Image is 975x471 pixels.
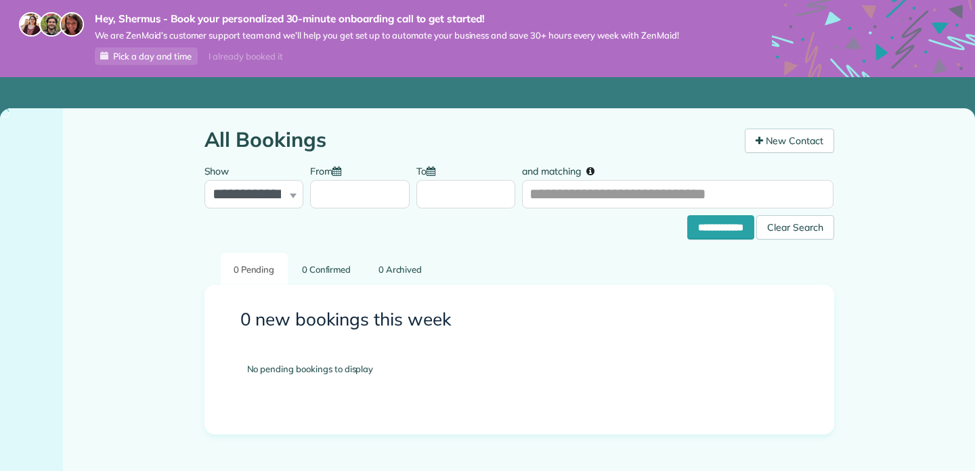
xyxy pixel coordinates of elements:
a: 0 Pending [221,253,288,285]
img: michelle-19f622bdf1676172e81f8f8fba1fb50e276960ebfe0243fe18214015130c80e4.jpg [60,12,84,37]
div: No pending bookings to display [227,342,812,397]
a: 0 Confirmed [289,253,364,285]
h1: All Bookings [204,129,735,151]
span: We are ZenMaid’s customer support team and we’ll help you get set up to automate your business an... [95,30,679,41]
label: To [416,158,442,183]
a: New Contact [745,129,834,153]
img: maria-72a9807cf96188c08ef61303f053569d2e2a8a1cde33d635c8a3ac13582a053d.jpg [19,12,43,37]
label: and matching [522,158,604,183]
label: From [310,158,348,183]
a: Pick a day and time [95,47,198,65]
div: Clear Search [756,215,834,240]
a: Clear Search [756,218,834,229]
div: I already booked it [200,48,290,65]
span: Pick a day and time [113,51,192,62]
h3: 0 new bookings this week [240,310,798,330]
a: 0 Archived [365,253,435,285]
img: jorge-587dff0eeaa6aab1f244e6dc62b8924c3b6ad411094392a53c71c6c4a576187d.jpg [39,12,64,37]
strong: Hey, Shermus - Book your personalized 30-minute onboarding call to get started! [95,12,679,26]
